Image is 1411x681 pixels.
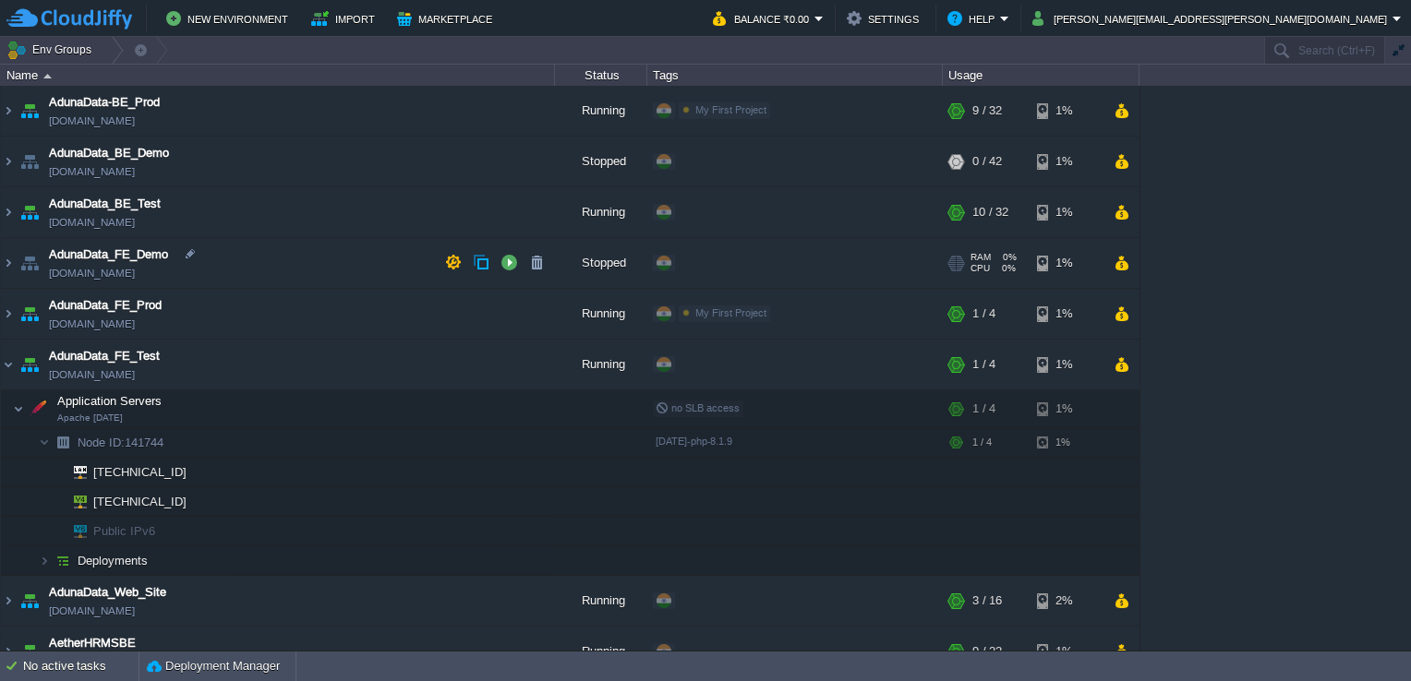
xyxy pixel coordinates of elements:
[944,65,1139,86] div: Usage
[1,137,16,186] img: AMDAwAAAACH5BAEAAAAALAAAAAABAAEAAAICRAEAOw==
[49,347,160,365] a: AdunaData_FE_Test
[50,487,61,516] img: AMDAwAAAACH5BAEAAAAALAAAAAABAAEAAAICRAEAOw==
[972,576,1002,626] div: 3 / 16
[555,289,647,339] div: Running
[78,436,125,449] span: Node ID:
[555,187,647,237] div: Running
[1037,340,1097,389] div: 1%
[17,137,42,186] img: AMDAwAAAACH5BAEAAAAALAAAAAABAAEAAAICRAEAOw==
[49,634,136,652] a: AetherHRMSBE
[947,7,1000,30] button: Help
[50,517,61,545] img: AMDAwAAAACH5BAEAAAAALAAAAAABAAEAAAICRAEAOw==
[49,93,160,112] a: AdunaData-BE_Prod
[17,86,42,136] img: AMDAwAAAACH5BAEAAAAALAAAAAABAAEAAAICRAEAOw==
[91,524,158,538] a: Public IPv6
[1,576,16,626] img: AMDAwAAAACH5BAEAAAAALAAAAAABAAEAAAICRAEAOw==
[91,495,189,508] a: [TECHNICAL_ID]
[1,340,16,389] img: AMDAwAAAACH5BAEAAAAALAAAAAABAAEAAAICRAEAOw==
[49,583,166,602] a: AdunaData_Web_Site
[49,195,161,213] a: AdunaData_BE_Test
[713,7,814,30] button: Balance ₹0.00
[695,104,766,115] span: My First Project
[49,296,162,315] a: AdunaData_FE_Prod
[17,187,42,237] img: AMDAwAAAACH5BAEAAAAALAAAAAABAAEAAAICRAEAOw==
[1037,187,1097,237] div: 1%
[49,112,135,130] a: [DOMAIN_NAME]
[555,137,647,186] div: Stopped
[971,252,991,263] span: RAM
[76,435,166,450] a: Node ID:141744
[49,213,135,232] a: [DOMAIN_NAME]
[1,187,16,237] img: AMDAwAAAACH5BAEAAAAALAAAAAABAAEAAAICRAEAOw==
[76,435,166,450] span: 141744
[972,340,995,389] div: 1 / 4
[39,546,50,575] img: AMDAwAAAACH5BAEAAAAALAAAAAABAAEAAAICRAEAOw==
[555,238,647,288] div: Stopped
[847,7,924,30] button: Settings
[555,627,647,676] div: Running
[49,245,168,264] a: AdunaData_FE_Demo
[972,428,992,457] div: 1 / 4
[76,553,151,568] a: Deployments
[13,390,24,427] img: AMDAwAAAACH5BAEAAAAALAAAAAABAAEAAAICRAEAOw==
[49,144,169,162] a: AdunaData_BE_Demo
[555,340,647,389] div: Running
[556,65,646,86] div: Status
[17,340,42,389] img: AMDAwAAAACH5BAEAAAAALAAAAAABAAEAAAICRAEAOw==
[1037,238,1097,288] div: 1%
[61,487,87,516] img: AMDAwAAAACH5BAEAAAAALAAAAAABAAEAAAICRAEAOw==
[17,289,42,339] img: AMDAwAAAACH5BAEAAAAALAAAAAABAAEAAAICRAEAOw==
[311,7,380,30] button: Import
[39,428,50,457] img: AMDAwAAAACH5BAEAAAAALAAAAAABAAEAAAICRAEAOw==
[1,627,16,676] img: AMDAwAAAACH5BAEAAAAALAAAAAABAAEAAAICRAEAOw==
[1037,428,1097,457] div: 1%
[972,137,1002,186] div: 0 / 42
[61,517,87,545] img: AMDAwAAAACH5BAEAAAAALAAAAAABAAEAAAICRAEAOw==
[656,402,740,413] span: no SLB access
[1037,86,1097,136] div: 1%
[49,365,135,384] a: [DOMAIN_NAME]
[656,436,732,447] span: [DATE]-php-8.1.9
[648,65,942,86] div: Tags
[50,428,76,457] img: AMDAwAAAACH5BAEAAAAALAAAAAABAAEAAAICRAEAOw==
[6,7,132,30] img: CloudJiffy
[1,289,16,339] img: AMDAwAAAACH5BAEAAAAALAAAAAABAAEAAAICRAEAOw==
[971,263,990,274] span: CPU
[166,7,294,30] button: New Environment
[91,465,189,479] a: [TECHNICAL_ID]
[1037,137,1097,186] div: 1%
[1,238,16,288] img: AMDAwAAAACH5BAEAAAAALAAAAAABAAEAAAICRAEAOw==
[25,390,51,427] img: AMDAwAAAACH5BAEAAAAALAAAAAABAAEAAAICRAEAOw==
[17,627,42,676] img: AMDAwAAAACH5BAEAAAAALAAAAAABAAEAAAICRAEAOw==
[972,289,995,339] div: 1 / 4
[2,65,554,86] div: Name
[61,458,87,486] img: AMDAwAAAACH5BAEAAAAALAAAAAABAAEAAAICRAEAOw==
[49,315,135,333] a: [DOMAIN_NAME]
[55,393,164,409] span: Application Servers
[91,517,158,545] span: Public IPv6
[17,576,42,626] img: AMDAwAAAACH5BAEAAAAALAAAAAABAAEAAAICRAEAOw==
[49,162,135,181] a: [DOMAIN_NAME]
[50,546,76,575] img: AMDAwAAAACH5BAEAAAAALAAAAAABAAEAAAICRAEAOw==
[1037,627,1097,676] div: 1%
[555,86,647,136] div: Running
[1,86,16,136] img: AMDAwAAAACH5BAEAAAAALAAAAAABAAEAAAICRAEAOw==
[972,627,1002,676] div: 9 / 22
[49,264,135,282] a: [DOMAIN_NAME]
[555,576,647,626] div: Running
[17,238,42,288] img: AMDAwAAAACH5BAEAAAAALAAAAAABAAEAAAICRAEAOw==
[1333,607,1393,663] iframe: chat widget
[55,394,164,408] a: Application ServersApache [DATE]
[1037,390,1097,427] div: 1%
[57,412,123,424] span: Apache [DATE]
[91,458,189,486] span: [TECHNICAL_ID]
[998,252,1017,263] span: 0%
[6,37,98,63] button: Env Groups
